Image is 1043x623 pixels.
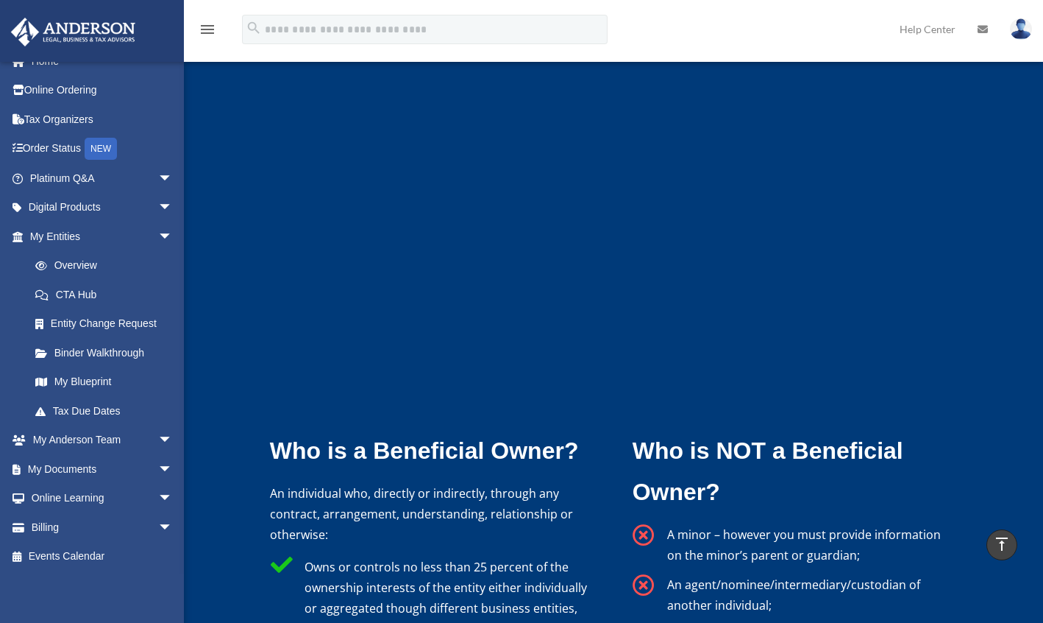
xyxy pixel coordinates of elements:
[158,454,188,485] span: arrow_drop_down
[158,513,188,543] span: arrow_drop_down
[10,76,195,105] a: Online Ordering
[158,484,188,514] span: arrow_drop_down
[667,574,957,616] p: An agent/nominee/intermediary/custodian of another individual;
[667,524,957,566] p: A minor – however you must provide information on the minor’s parent or guardian;
[270,483,594,545] p: An individual who, directly or indirectly, through any contract, arrangement, understanding, rela...
[158,193,188,223] span: arrow_drop_down
[10,134,195,164] a: Order StatusNEW
[158,222,188,252] span: arrow_drop_down
[1010,18,1032,40] img: User Pic
[85,138,117,160] div: NEW
[21,396,195,426] a: Tax Due Dates
[986,529,1017,560] a: vertical_align_top
[21,367,195,397] a: My Blueprint
[270,8,957,395] iframe: Who Is A Beneficial Owner new
[10,454,195,484] a: My Documentsarrow_drop_down
[633,430,957,513] p: Who is NOT a Beneficial Owner?
[10,222,195,251] a: My Entitiesarrow_drop_down
[10,426,195,455] a: My Anderson Teamarrow_drop_down
[10,105,195,134] a: Tax Organizers
[10,163,195,193] a: Platinum Q&Aarrow_drop_down
[158,426,188,456] span: arrow_drop_down
[21,309,195,339] a: Entity Change Request
[7,18,140,46] img: Anderson Advisors Platinum Portal
[993,535,1011,553] i: vertical_align_top
[21,338,195,367] a: Binder Walkthrough
[270,430,594,471] p: Who is a Beneficial Owner?
[246,20,262,36] i: search
[633,524,655,546] span: 
[158,163,188,194] span: arrow_drop_down
[199,26,216,38] a: menu
[10,513,195,542] a: Billingarrow_drop_down
[633,574,655,596] span: 
[10,542,195,571] a: Events Calendar
[21,280,188,309] a: CTA Hub
[21,251,195,281] a: Overview
[10,193,195,222] a: Digital Productsarrow_drop_down
[199,21,216,38] i: menu
[10,484,195,513] a: Online Learningarrow_drop_down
